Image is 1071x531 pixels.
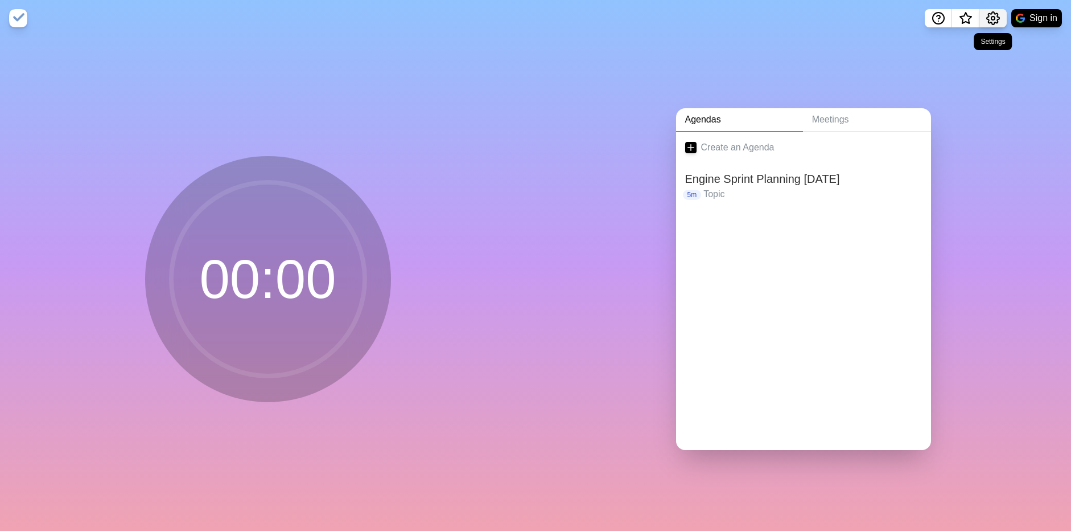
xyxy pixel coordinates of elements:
[9,9,27,27] img: timeblocks logo
[1016,14,1025,23] img: google logo
[803,108,931,132] a: Meetings
[979,9,1007,27] button: Settings
[1011,9,1062,27] button: Sign in
[676,132,931,164] a: Create an Agenda
[925,9,952,27] button: Help
[676,108,803,132] a: Agendas
[685,170,922,187] h2: Engine Sprint Planning [DATE]
[703,187,921,201] p: Topic
[952,9,979,27] button: What’s new
[683,190,702,200] p: 5m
